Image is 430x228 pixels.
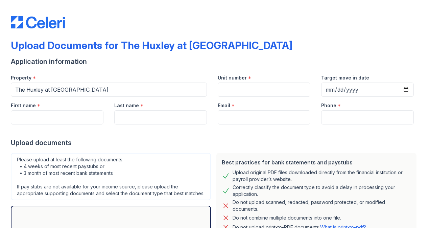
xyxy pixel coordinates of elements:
[218,74,247,81] label: Unit number
[11,39,292,51] div: Upload Documents for The Huxley at [GEOGRAPHIC_DATA]
[222,158,411,166] div: Best practices for bank statements and paystubs
[114,102,139,109] label: Last name
[233,214,341,222] div: Do not combine multiple documents into one file.
[233,184,411,198] div: Correctly classify the document type to avoid a delay in processing your application.
[11,16,65,28] img: CE_Logo_Blue-a8612792a0a2168367f1c8372b55b34899dd931a85d93a1a3d3e32e68fde9ad4.png
[218,102,230,109] label: Email
[11,138,419,147] div: Upload documents
[321,74,369,81] label: Target move in date
[11,57,419,66] div: Application information
[11,102,36,109] label: First name
[11,74,31,81] label: Property
[321,102,336,109] label: Phone
[11,153,211,200] div: Please upload at least the following documents: • 4 weeks of most recent paystubs or • 3 month of...
[233,199,411,212] div: Do not upload scanned, redacted, password protected, or modified documents.
[233,169,411,183] div: Upload original PDF files downloaded directly from the financial institution or payroll provider’...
